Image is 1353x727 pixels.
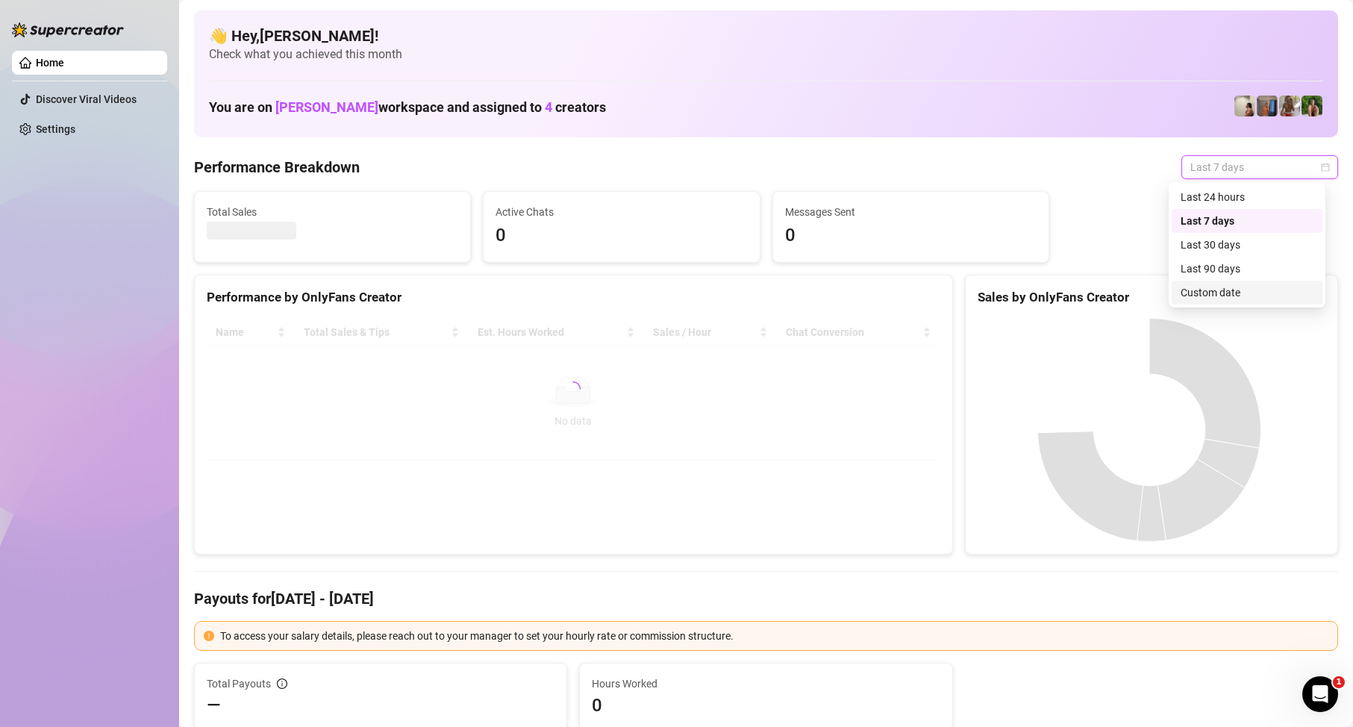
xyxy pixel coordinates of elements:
[1190,156,1329,178] span: Last 7 days
[1234,96,1255,116] img: Ralphy
[220,628,1328,644] div: To access your salary details, please reach out to your manager to set your hourly rate or commis...
[1172,209,1322,233] div: Last 7 days
[785,222,1037,250] span: 0
[1257,96,1278,116] img: Wayne
[785,204,1037,220] span: Messages Sent
[275,99,378,115] span: [PERSON_NAME]
[1333,676,1345,688] span: 1
[566,381,581,396] span: loading
[194,157,360,178] h4: Performance Breakdown
[496,222,747,250] span: 0
[36,57,64,69] a: Home
[209,46,1323,63] span: Check what you achieved this month
[207,204,458,220] span: Total Sales
[207,287,940,308] div: Performance by OnlyFans Creator
[1172,281,1322,305] div: Custom date
[194,588,1338,609] h4: Payouts for [DATE] - [DATE]
[1172,233,1322,257] div: Last 30 days
[207,693,221,717] span: —
[592,675,940,692] span: Hours Worked
[592,693,940,717] span: 0
[1279,96,1300,116] img: Nathaniel
[1302,676,1338,712] iframe: Intercom live chat
[978,287,1325,308] div: Sales by OnlyFans Creator
[209,99,606,116] h1: You are on workspace and assigned to creators
[545,99,552,115] span: 4
[209,25,1323,46] h4: 👋 Hey, [PERSON_NAME] !
[1172,257,1322,281] div: Last 90 days
[12,22,124,37] img: logo-BBDzfeDw.svg
[1181,237,1313,253] div: Last 30 days
[1181,260,1313,277] div: Last 90 days
[1302,96,1322,116] img: Nathaniel
[1172,185,1322,209] div: Last 24 hours
[207,675,271,692] span: Total Payouts
[1321,163,1330,172] span: calendar
[277,678,287,689] span: info-circle
[1181,284,1313,301] div: Custom date
[204,631,214,641] span: exclamation-circle
[36,123,75,135] a: Settings
[36,93,137,105] a: Discover Viral Videos
[1181,213,1313,229] div: Last 7 days
[496,204,747,220] span: Active Chats
[1181,189,1313,205] div: Last 24 hours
